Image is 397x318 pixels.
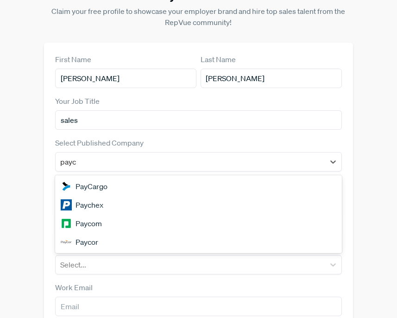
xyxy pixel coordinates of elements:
[61,181,72,192] img: PayCargo
[201,69,342,88] input: Last Name
[44,6,353,28] p: Claim your free profile to showcase your employer brand and hire top sales talent from the RepVue...
[55,137,144,148] label: Select Published Company
[55,95,100,107] label: Your Job Title
[55,233,341,251] div: Paycor
[55,282,93,293] label: Work Email
[61,199,72,210] img: Paychex
[55,54,91,65] label: First Name
[55,69,196,88] input: First Name
[55,297,341,316] input: Email
[61,236,72,248] img: Paycor
[61,218,72,229] img: Paycom
[201,54,236,65] label: Last Name
[55,196,341,214] div: Paychex
[55,214,341,233] div: Paycom
[55,110,341,130] input: Title
[55,177,341,196] div: PayCargo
